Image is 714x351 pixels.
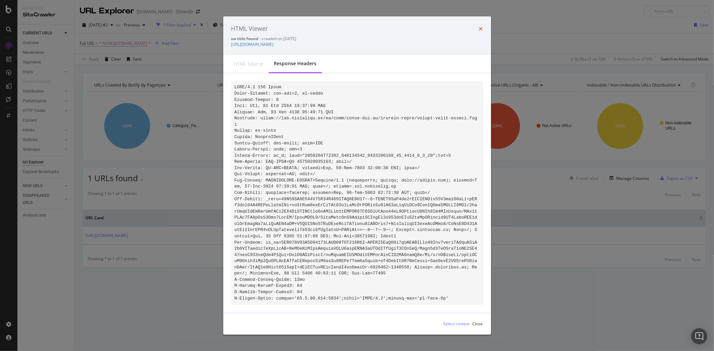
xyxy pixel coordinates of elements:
div: Open Intercom Messenger [691,328,707,344]
strong: no title found [231,36,259,41]
div: HTML Viewer [231,24,268,33]
div: Close [473,321,483,327]
code: LORE/4.1 156 Ipsum Dolor-Sitamet: con-adi=2, el-seddo Eiusmod-Tempor: 8 Inci: Utl, 81 Etd 2564 19... [234,85,477,301]
div: Response Headers [274,60,317,67]
div: HTML source [234,61,263,68]
div: modal [223,16,491,335]
button: Select content [438,319,470,329]
div: - crawled on [DATE] [231,36,483,41]
div: Select content [444,321,470,327]
button: Close [473,319,483,329]
a: [URL][DOMAIN_NAME] [231,41,274,47]
div: times [479,24,483,33]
